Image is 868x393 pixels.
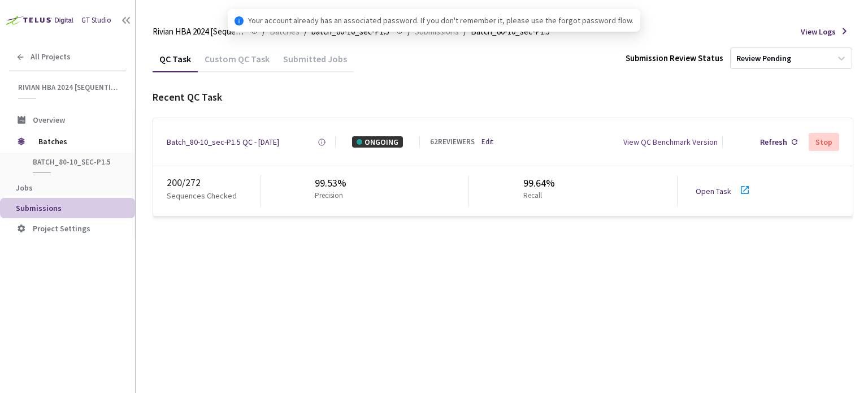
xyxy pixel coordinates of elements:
p: Recall [523,191,550,201]
div: Submitted Jobs [276,53,354,72]
span: View Logs [801,26,836,37]
div: ONGOING [352,136,403,148]
div: 99.53% [315,176,348,191]
div: Refresh [760,136,787,148]
span: Overview [33,115,65,125]
div: View QC Benchmark Version [623,136,718,148]
span: info-circle [235,16,244,25]
div: QC Task [153,53,198,72]
span: Batches [38,130,116,153]
p: Sequences Checked [167,190,237,201]
span: Rivian HBA 2024 [Sequential] [153,25,244,38]
span: Rivian HBA 2024 [Sequential] [18,83,119,92]
div: Stop [815,137,832,146]
a: Batch_80-10_sec-P1.5 QC - [DATE] [167,136,279,148]
p: Precision [315,191,343,201]
div: Custom QC Task [198,53,276,72]
div: 200 / 272 [167,175,261,190]
div: 62 REVIEWERS [430,137,475,148]
div: GT Studio [81,15,111,26]
span: Jobs [16,183,33,193]
a: Open Task [696,186,731,196]
span: Submissions [16,203,62,213]
div: 99.64% [523,176,555,191]
a: Batches [267,25,302,37]
div: Submission Review Status [626,52,723,64]
span: Your account already has an associated password. If you don't remember it, please use the forgot ... [248,14,633,27]
div: Recent QC Task [153,90,853,105]
div: Review Pending [736,53,791,64]
a: Submissions [413,25,461,37]
a: Edit [481,137,493,148]
span: Project Settings [33,223,90,234]
span: All Projects [31,52,71,62]
span: batch_80-10_sec-P1.5 [33,157,116,167]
